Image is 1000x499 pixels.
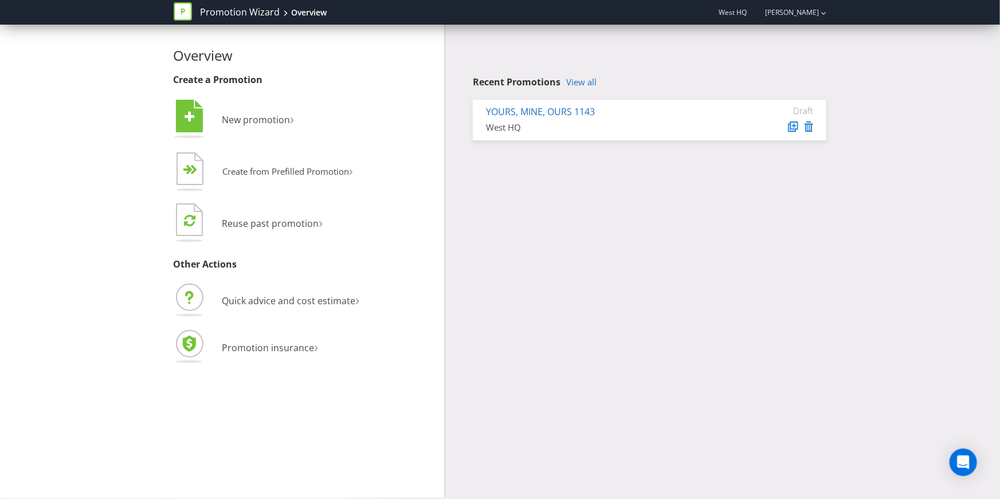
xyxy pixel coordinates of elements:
[201,6,280,19] a: Promotion Wizard
[486,121,727,133] div: West HQ
[184,214,195,227] tspan: 
[222,294,356,307] span: Quick advice and cost estimate
[190,164,198,175] tspan: 
[174,75,436,85] h3: Create a Promotion
[222,113,291,126] span: New promotion
[754,7,819,17] a: [PERSON_NAME]
[291,109,295,128] span: ›
[222,217,319,230] span: Reuse past promotion
[486,105,595,118] a: YOURS, MINE, OURS 1143
[174,260,436,270] h3: Other Actions
[292,7,327,18] div: Overview
[356,290,360,309] span: ›
[744,105,813,116] div: Draft
[223,166,350,177] span: Create from Prefilled Promotion
[950,449,977,476] div: Open Intercom Messenger
[174,48,436,63] h2: Overview
[174,150,354,195] button: Create from Prefilled Promotion›
[174,341,319,354] a: Promotion insurance›
[350,162,354,179] span: ›
[319,213,323,231] span: ›
[185,111,195,123] tspan: 
[566,77,597,87] a: View all
[719,7,747,17] span: West HQ
[222,341,315,354] span: Promotion insurance
[315,337,319,356] span: ›
[174,294,360,307] a: Quick advice and cost estimate›
[473,76,560,88] span: Recent Promotions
